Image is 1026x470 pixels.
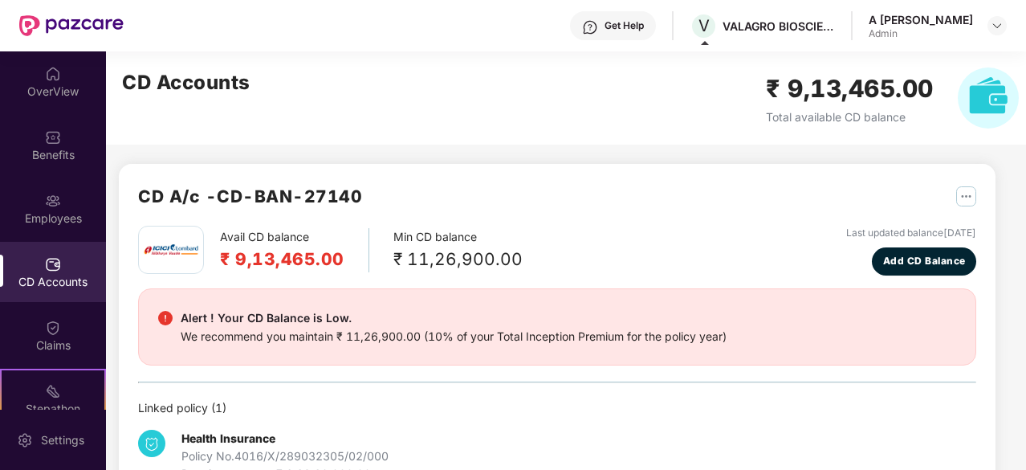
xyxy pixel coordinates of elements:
[138,399,976,417] div: Linked policy ( 1 )
[723,18,835,34] div: VALAGRO BIOSCIENCES
[138,183,362,210] h2: CD A/c - CD-BAN-27140
[181,328,727,345] div: We recommend you maintain ₹ 11,26,900.00 (10% of your Total Inception Premium for the policy year)
[869,12,973,27] div: A [PERSON_NAME]
[45,383,61,399] img: svg+xml;base64,PHN2ZyB4bWxucz0iaHR0cDovL3d3dy53My5vcmcvMjAwMC9zdmciIHdpZHRoPSIyMSIgaGVpZ2h0PSIyMC...
[991,19,1004,32] img: svg+xml;base64,PHN2ZyBpZD0iRHJvcGRvd24tMzJ4MzIiIHhtbG5zPSJodHRwOi8vd3d3LnczLm9yZy8yMDAwL3N2ZyIgd2...
[181,448,389,465] div: Policy No. 4016/X/289032305/02/000
[220,228,369,272] div: Avail CD balance
[181,431,275,445] b: Health Insurance
[698,16,710,35] span: V
[766,110,906,124] span: Total available CD balance
[19,15,124,36] img: New Pazcare Logo
[872,247,976,276] button: Add CD Balance
[958,67,1019,129] img: svg+xml;base64,PHN2ZyB4bWxucz0iaHR0cDovL3d3dy53My5vcmcvMjAwMC9zdmciIHhtbG5zOnhsaW5rPSJodHRwOi8vd3...
[45,193,61,209] img: svg+xml;base64,PHN2ZyBpZD0iRW1wbG95ZWVzIiB4bWxucz0iaHR0cDovL3d3dy53My5vcmcvMjAwMC9zdmciIHdpZHRoPS...
[17,432,33,448] img: svg+xml;base64,PHN2ZyBpZD0iU2V0dGluZy0yMHgyMCIgeG1sbnM9Imh0dHA6Ly93d3cudzMub3JnLzIwMDAvc3ZnIiB3aW...
[393,228,523,272] div: Min CD balance
[393,246,523,272] div: ₹ 11,26,900.00
[869,27,973,40] div: Admin
[36,432,89,448] div: Settings
[158,311,173,325] img: svg+xml;base64,PHN2ZyBpZD0iRGFuZ2VyX2FsZXJ0IiBkYXRhLW5hbWU9IkRhbmdlciBhbGVydCIgeG1sbnM9Imh0dHA6Ly...
[122,67,250,98] h2: CD Accounts
[766,70,934,108] h2: ₹ 9,13,465.00
[45,320,61,336] img: svg+xml;base64,PHN2ZyBpZD0iQ2xhaW0iIHhtbG5zPSJodHRwOi8vd3d3LnczLm9yZy8yMDAwL3N2ZyIgd2lkdGg9IjIwIi...
[883,254,966,269] span: Add CD Balance
[45,256,61,272] img: svg+xml;base64,PHN2ZyBpZD0iQ0RfQWNjb3VudHMiIGRhdGEtbmFtZT0iQ0QgQWNjb3VudHMiIHhtbG5zPSJodHRwOi8vd3...
[181,309,727,328] div: Alert ! Your CD Balance is Low.
[605,19,644,32] div: Get Help
[138,430,165,457] img: svg+xml;base64,PHN2ZyB4bWxucz0iaHR0cDovL3d3dy53My5vcmcvMjAwMC9zdmciIHdpZHRoPSIzNCIgaGVpZ2h0PSIzNC...
[2,401,104,417] div: Stepathon
[956,186,976,206] img: svg+xml;base64,PHN2ZyB4bWxucz0iaHR0cDovL3d3dy53My5vcmcvMjAwMC9zdmciIHdpZHRoPSIyNSIgaGVpZ2h0PSIyNS...
[45,129,61,145] img: svg+xml;base64,PHN2ZyBpZD0iQmVuZWZpdHMiIHhtbG5zPSJodHRwOi8vd3d3LnczLm9yZy8yMDAwL3N2ZyIgd2lkdGg9Ij...
[220,246,344,272] h2: ₹ 9,13,465.00
[582,19,598,35] img: svg+xml;base64,PHN2ZyBpZD0iSGVscC0zMngzMiIgeG1sbnM9Imh0dHA6Ly93d3cudzMub3JnLzIwMDAvc3ZnIiB3aWR0aD...
[45,66,61,82] img: svg+xml;base64,PHN2ZyBpZD0iSG9tZSIgeG1sbnM9Imh0dHA6Ly93d3cudzMub3JnLzIwMDAvc3ZnIiB3aWR0aD0iMjAiIG...
[140,239,202,260] img: icici.png
[846,226,976,241] div: Last updated balance [DATE]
